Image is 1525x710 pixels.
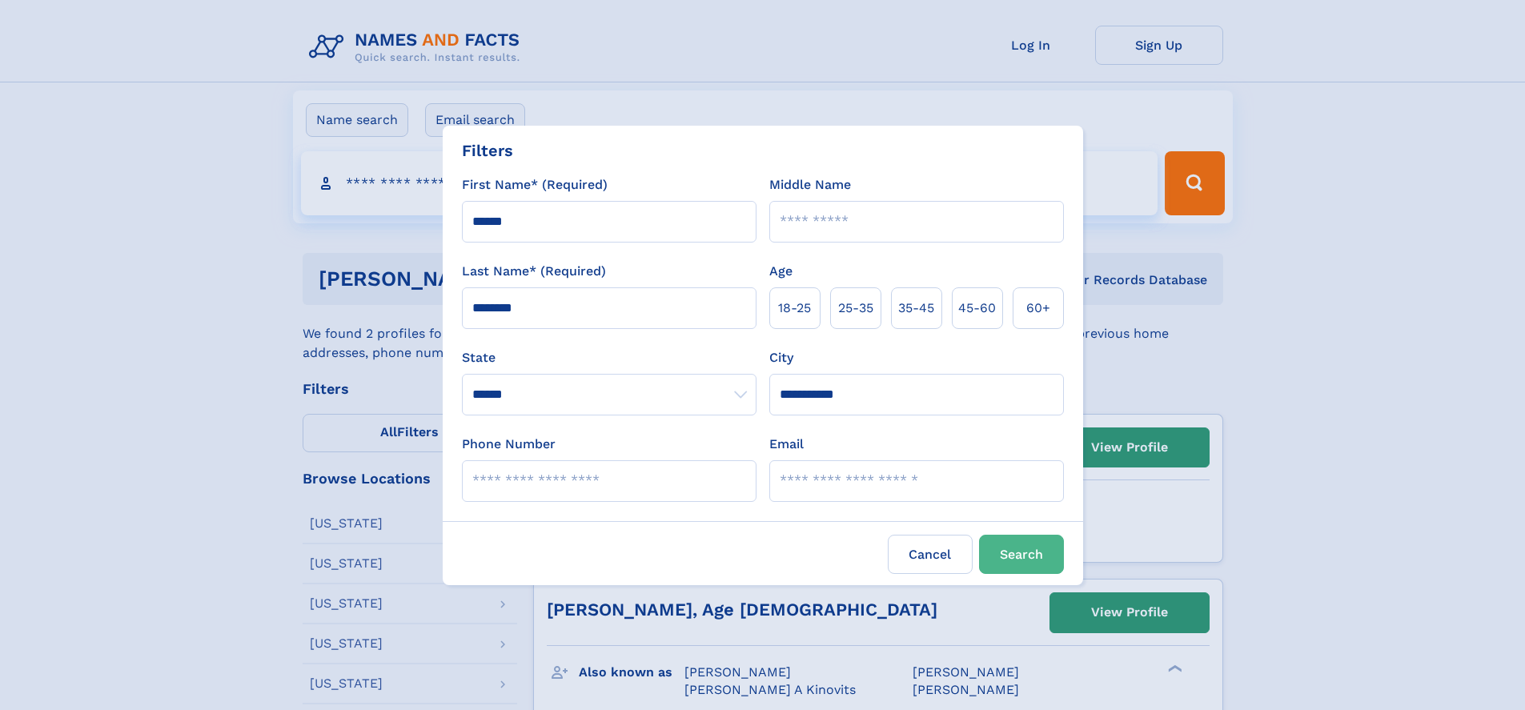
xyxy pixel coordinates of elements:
button: Search [979,535,1064,574]
label: City [769,348,793,367]
label: Email [769,435,804,454]
label: Phone Number [462,435,556,454]
div: Filters [462,138,513,162]
span: 35‑45 [898,299,934,318]
label: Age [769,262,793,281]
label: Last Name* (Required) [462,262,606,281]
label: Middle Name [769,175,851,195]
span: 45‑60 [958,299,996,318]
label: First Name* (Required) [462,175,608,195]
span: 60+ [1026,299,1050,318]
label: Cancel [888,535,973,574]
span: 18‑25 [778,299,811,318]
span: 25‑35 [838,299,873,318]
label: State [462,348,756,367]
